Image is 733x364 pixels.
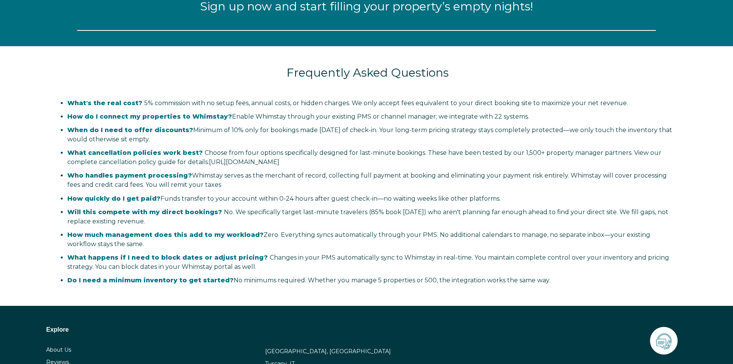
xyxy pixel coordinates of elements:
[67,99,142,107] span: What's the real cost?
[67,231,264,238] strong: How much management does this add to my workload?
[67,113,529,120] span: Enable Whimstay through your existing PMS or channel manager; we integrate with 22 systems.
[67,277,234,284] strong: Do I need a minimum inventory to get started?
[46,346,71,353] a: About Us
[67,172,192,179] strong: Who handles payment processing?
[648,325,679,356] img: icons-21
[67,149,203,156] span: What cancellation policies work best?
[67,254,268,261] span: What happens if I need to block dates or adjust pricing?
[67,99,628,107] span: 5% commission with no setup fees, annual costs, or hidden charges. We only accept fees equivalent...
[265,348,391,355] a: [GEOGRAPHIC_DATA], [GEOGRAPHIC_DATA]
[67,231,650,248] span: Zero. Everything syncs automatically through your PMS. No additional calendars to manage, no sepa...
[67,149,661,166] span: Choose from four options specifically designed for last-minute bookings. These have been tested b...
[67,195,501,202] span: Funds transfer to your account within 0-24 hours after guest check-in—no waiting weeks like other...
[67,208,668,225] span: No. We specifically target last-minute travelers (85% book [DATE]) who aren't planning far enough...
[46,326,69,333] span: Explore
[67,113,232,120] strong: How do I connect my properties to Whimstay?
[67,254,669,270] span: Changes in your PMS automatically sync to Whimstay in real-time. You maintain complete control ov...
[193,126,244,134] span: Minimum of 10%
[67,277,550,284] span: No minimums required. Whether you manage 5 properties or 500, the integration works the same way.
[67,126,193,134] strong: When do I need to offer discounts?
[67,126,672,143] span: only for bookings made [DATE] of check-in. Your long-term pricing strategy stays completely prote...
[67,195,160,202] strong: How quickly do I get paid?
[287,65,449,80] span: Frequently Asked Questions
[67,172,667,188] span: Whimstay serves as the merchant of record, collecting full payment at booking and eliminating you...
[209,158,279,166] a: Vínculo https://salespage.whimstay.com/cancellation-policy-options
[67,208,222,216] span: Will this compete with my direct bookings?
